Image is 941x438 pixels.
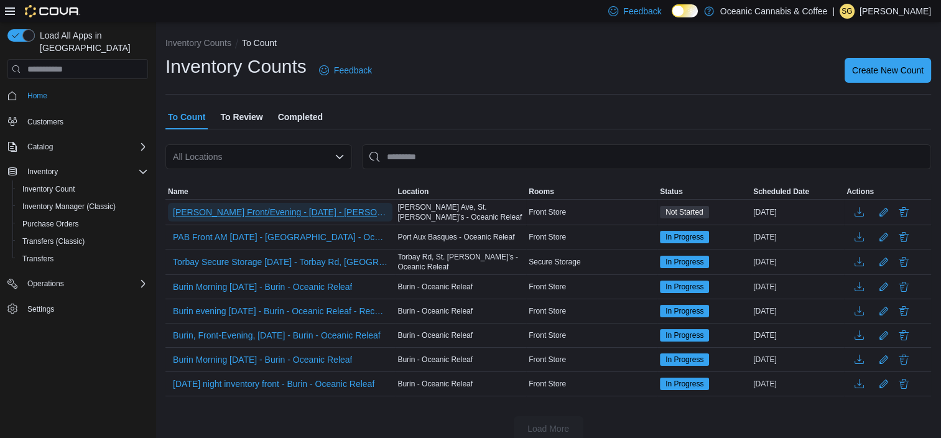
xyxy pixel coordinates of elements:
span: Customers [22,113,148,129]
span: Burin - Oceanic Releaf [397,306,473,316]
span: In Progress [665,354,703,365]
button: Operations [22,276,69,291]
button: Torbay Secure Storage [DATE] - Torbay Rd, [GEOGRAPHIC_DATA][PERSON_NAME] - Oceanic Releaf [168,253,392,271]
span: Torbay Rd, St. [PERSON_NAME]'s - Oceanic Releaf [397,252,524,272]
button: Delete [896,376,911,391]
a: Home [22,88,52,103]
span: Operations [22,276,148,291]
span: In Progress [660,231,709,243]
button: Delete [896,230,911,245]
button: Delete [896,304,911,319]
span: Completed [278,105,323,129]
span: Feedback [334,64,372,77]
button: Inventory Manager (Classic) [12,198,153,215]
button: PAB Front AM [DATE] - [GEOGRAPHIC_DATA] - Oceanic Releaf - Recount - Recount [168,228,392,246]
img: Cova [25,5,80,17]
span: In Progress [665,281,703,292]
span: Create New Count [852,64,924,77]
p: Oceanic Cannabis & Coffee [720,4,828,19]
span: Inventory Manager (Classic) [17,199,148,214]
span: Transfers [22,254,53,264]
span: Burin - Oceanic Releaf [397,282,473,292]
span: Torbay Secure Storage [DATE] - Torbay Rd, [GEOGRAPHIC_DATA][PERSON_NAME] - Oceanic Releaf [173,256,387,268]
button: Transfers (Classic) [12,233,153,250]
span: Settings [27,304,54,314]
a: Transfers [17,251,58,266]
span: Burin, Front-Evening, [DATE] - Burin - Oceanic Releaf [173,329,381,342]
span: [DATE] night inventory front - Burin - Oceanic Releaf [173,378,374,390]
button: To Count [242,38,277,48]
nav: Complex example [7,82,148,350]
div: Front Store [526,352,657,367]
span: In Progress [665,305,703,317]
div: [DATE] [751,230,844,245]
span: Operations [27,279,64,289]
button: Create New Count [845,58,931,83]
span: Actions [846,187,874,197]
a: Feedback [314,58,377,83]
button: Inventory [2,163,153,180]
button: Edit count details [876,302,891,320]
span: SG [841,4,852,19]
button: Settings [2,300,153,318]
button: Edit count details [876,350,891,369]
div: [DATE] [751,376,844,391]
span: Burin Morning [DATE] - Burin - Oceanic Releaf [173,281,352,293]
button: Edit count details [876,203,891,221]
a: Purchase Orders [17,217,84,231]
span: Port Aux Basques - Oceanic Releaf [397,232,514,242]
button: Catalog [22,139,58,154]
span: [PERSON_NAME] Ave, St. [PERSON_NAME]’s - Oceanic Releaf [397,202,524,222]
span: Name [168,187,188,197]
span: Feedback [623,5,661,17]
button: Name [165,184,395,199]
span: In Progress [660,256,709,268]
button: Burin Morning [DATE] - Burin - Oceanic Releaf [168,277,357,296]
span: Location [397,187,429,197]
span: PAB Front AM [DATE] - [GEOGRAPHIC_DATA] - Oceanic Releaf - Recount - Recount [173,231,387,243]
button: Inventory Count [12,180,153,198]
span: Inventory Manager (Classic) [22,202,116,212]
div: [DATE] [751,352,844,367]
span: Inventory [27,167,58,177]
button: Edit count details [876,326,891,345]
span: Load More [527,422,569,435]
button: [DATE] night inventory front - Burin - Oceanic Releaf [168,375,379,393]
button: Edit count details [876,228,891,246]
span: Burin Morning [DATE] - Burin - Oceanic Releaf [173,353,352,366]
button: Transfers [12,250,153,268]
span: Burin - Oceanic Releaf [397,379,473,389]
span: Transfers (Classic) [17,234,148,249]
button: Home [2,86,153,105]
a: Inventory Count [17,182,80,197]
button: Burin Morning [DATE] - Burin - Oceanic Releaf [168,350,357,369]
div: [DATE] [751,279,844,294]
span: To Count [168,105,205,129]
span: In Progress [660,378,709,390]
button: Catalog [2,138,153,156]
input: This is a search bar. After typing your query, hit enter to filter the results lower in the page. [362,144,931,169]
button: Delete [896,352,911,367]
span: In Progress [660,305,709,317]
span: Not Started [660,206,709,218]
span: Status [660,187,683,197]
span: In Progress [665,378,703,389]
span: Scheduled Date [753,187,809,197]
span: Transfers (Classic) [22,236,85,246]
div: Shehan Gunasena [840,4,855,19]
div: [DATE] [751,205,844,220]
span: In Progress [665,231,703,243]
button: Edit count details [876,277,891,296]
span: In Progress [660,353,709,366]
span: In Progress [660,329,709,342]
span: Catalog [27,142,53,152]
span: Settings [22,301,148,317]
span: Rooms [529,187,554,197]
span: Home [22,88,148,103]
p: [PERSON_NAME] [860,4,931,19]
div: [DATE] [751,304,844,319]
button: Scheduled Date [751,184,844,199]
a: Customers [22,114,68,129]
span: Purchase Orders [22,219,79,229]
span: Inventory Count [17,182,148,197]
